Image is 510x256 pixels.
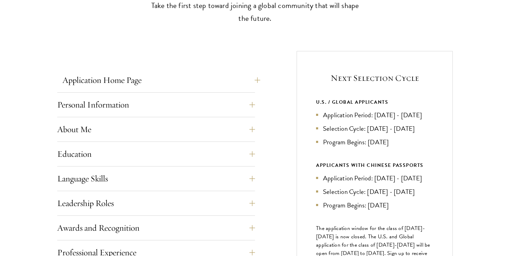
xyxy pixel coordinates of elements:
li: Application Period: [DATE] - [DATE] [316,173,433,183]
li: Selection Cycle: [DATE] - [DATE] [316,123,433,134]
button: Language Skills [57,170,255,187]
div: U.S. / GLOBAL APPLICANTS [316,98,433,106]
button: Awards and Recognition [57,220,255,236]
li: Selection Cycle: [DATE] - [DATE] [316,187,433,197]
h5: Next Selection Cycle [316,72,433,84]
li: Program Begins: [DATE] [316,200,433,210]
li: Application Period: [DATE] - [DATE] [316,110,433,120]
button: Education [57,146,255,162]
div: APPLICANTS WITH CHINESE PASSPORTS [316,161,433,170]
li: Program Begins: [DATE] [316,137,433,147]
button: Personal Information [57,96,255,113]
button: Leadership Roles [57,195,255,212]
button: Application Home Page [62,72,260,88]
button: About Me [57,121,255,138]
